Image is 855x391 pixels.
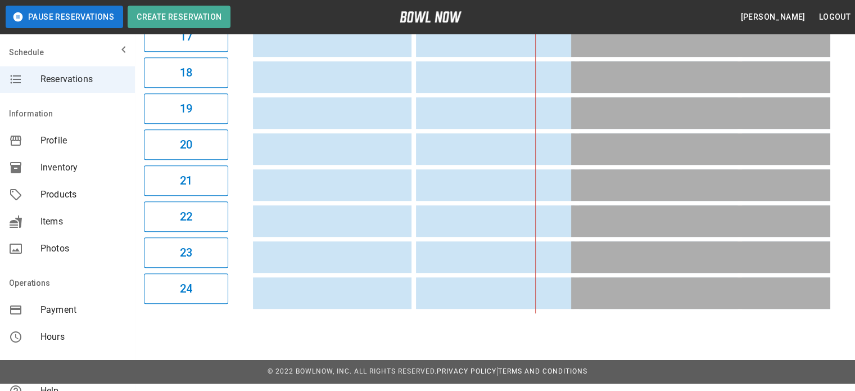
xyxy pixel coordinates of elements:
span: © 2022 BowlNow, Inc. All Rights Reserved. [268,367,437,375]
span: Reservations [40,73,126,86]
h6: 18 [180,64,192,82]
button: 21 [144,165,228,196]
button: 23 [144,237,228,268]
button: 22 [144,201,228,232]
span: Payment [40,303,126,317]
span: Products [40,188,126,201]
span: Photos [40,242,126,255]
span: Staff [40,357,126,371]
span: Profile [40,134,126,147]
h6: 23 [180,244,192,262]
button: Pause Reservations [6,6,123,28]
span: Hours [40,330,126,344]
h6: 20 [180,136,192,154]
button: Logout [815,7,855,28]
h6: 19 [180,100,192,118]
button: 24 [144,273,228,304]
button: 20 [144,129,228,160]
button: [PERSON_NAME] [736,7,809,28]
button: 18 [144,57,228,88]
a: Terms and Conditions [498,367,587,375]
span: Inventory [40,161,126,174]
img: logo [400,11,462,23]
h6: 17 [180,28,192,46]
span: Items [40,215,126,228]
a: Privacy Policy [437,367,496,375]
h6: 24 [180,280,192,298]
button: 19 [144,93,228,124]
h6: 22 [180,208,192,226]
button: 17 [144,21,228,52]
button: Create Reservation [128,6,230,28]
h6: 21 [180,172,192,190]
